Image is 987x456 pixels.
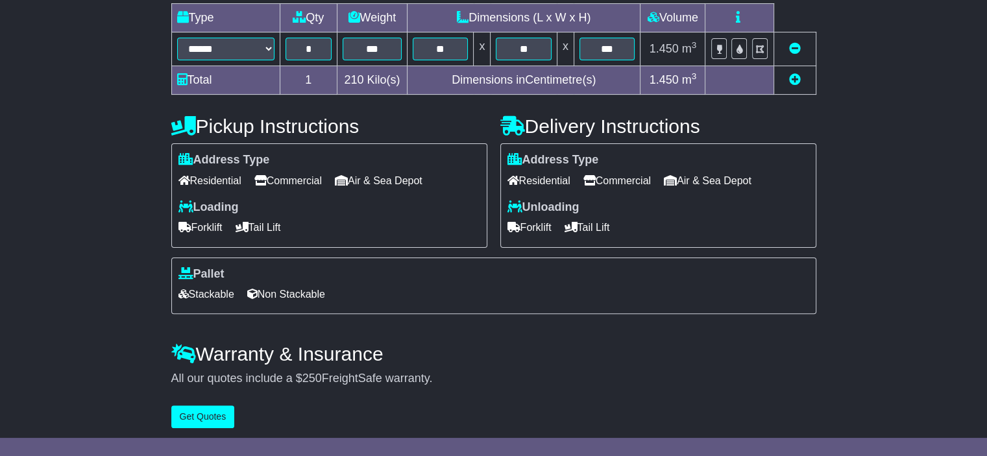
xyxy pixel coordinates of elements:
[171,66,280,95] td: Total
[682,73,697,86] span: m
[280,66,337,95] td: 1
[507,171,570,191] span: Residential
[178,284,234,304] span: Stackable
[247,284,325,304] span: Non Stackable
[407,4,640,32] td: Dimensions (L x W x H)
[474,32,491,66] td: x
[171,343,816,365] h4: Warranty & Insurance
[178,217,223,237] span: Forklift
[171,115,487,137] h4: Pickup Instructions
[565,217,610,237] span: Tail Lift
[692,40,697,50] sup: 3
[789,42,801,55] a: Remove this item
[682,42,697,55] span: m
[254,171,322,191] span: Commercial
[335,171,422,191] span: Air & Sea Depot
[640,4,705,32] td: Volume
[789,73,801,86] a: Add new item
[583,171,651,191] span: Commercial
[692,71,697,81] sup: 3
[507,153,599,167] label: Address Type
[507,217,552,237] span: Forklift
[302,372,322,385] span: 250
[178,200,239,215] label: Loading
[664,171,751,191] span: Air & Sea Depot
[500,115,816,137] h4: Delivery Instructions
[236,217,281,237] span: Tail Lift
[337,66,407,95] td: Kilo(s)
[171,372,816,386] div: All our quotes include a $ FreightSafe warranty.
[337,4,407,32] td: Weight
[171,4,280,32] td: Type
[407,66,640,95] td: Dimensions in Centimetre(s)
[178,267,225,282] label: Pallet
[171,405,235,428] button: Get Quotes
[507,200,579,215] label: Unloading
[650,73,679,86] span: 1.450
[178,171,241,191] span: Residential
[650,42,679,55] span: 1.450
[178,153,270,167] label: Address Type
[344,73,363,86] span: 210
[280,4,337,32] td: Qty
[557,32,574,66] td: x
